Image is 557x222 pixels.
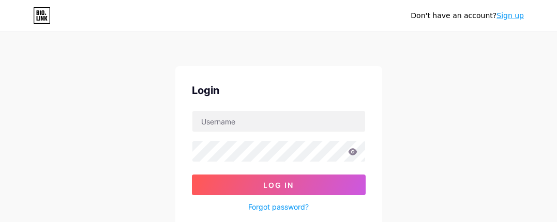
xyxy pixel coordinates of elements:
[192,111,365,132] input: Username
[192,83,366,98] div: Login
[192,175,366,195] button: Log In
[248,201,309,212] a: Forgot password?
[411,10,524,21] div: Don't have an account?
[263,181,294,189] span: Log In
[496,11,524,20] a: Sign up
